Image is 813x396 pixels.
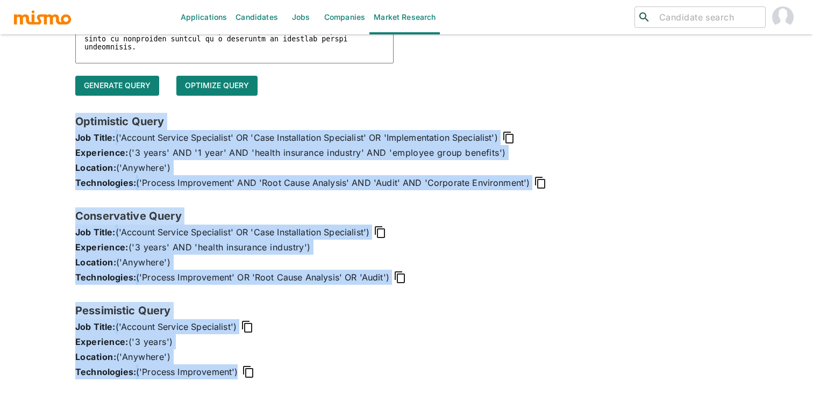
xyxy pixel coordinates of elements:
[75,242,129,253] span: Experience:
[75,207,738,225] h6: Conservative Query
[75,255,738,270] p: ('Anywhere')
[75,130,116,145] span: Job Title:
[75,162,116,173] span: Location:
[75,334,738,349] p: ('3 years')
[176,76,258,96] button: Optimize Query
[136,364,238,379] span: ('Process Improvement')
[75,76,159,96] button: Generate query
[75,336,129,347] span: Experience:
[75,175,136,190] span: Technologies:
[116,225,370,240] span: ('Account Service Specialist' OR 'Case Installation Specialist')
[75,145,738,160] p: ('3 years' AND '1 year' AND 'health insurance industry' AND 'employee group benefits')
[136,270,389,285] span: ('Process Improvement' OR 'Root Cause Analysis' OR 'Audit')
[75,240,738,255] p: ('3 years' AND 'health insurance industry')
[75,319,116,334] span: Job Title:
[136,175,530,190] span: ('Process Improvement' AND 'Root Cause Analysis' AND 'Audit' AND 'Corporate Environment')
[655,10,761,25] input: Candidate search
[75,364,136,379] span: Technologies:
[75,349,738,364] p: ('Anywhere')
[772,6,794,28] img: Gabriel Hernandez
[75,351,116,362] span: Location:
[75,270,136,285] span: Technologies:
[13,9,72,25] img: logo
[75,257,116,268] span: Location:
[116,130,498,145] span: ('Account Service Specialist' OR 'Case Installation Specialist' OR 'Implementation Specialist')
[75,225,116,240] span: Job Title:
[75,160,738,175] p: ('Anywhere')
[75,113,738,130] h6: Optimistic Query
[75,147,129,158] span: Experience:
[116,319,237,334] span: ('Account Service Specialist')
[75,302,738,319] h6: Pessimistic Query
